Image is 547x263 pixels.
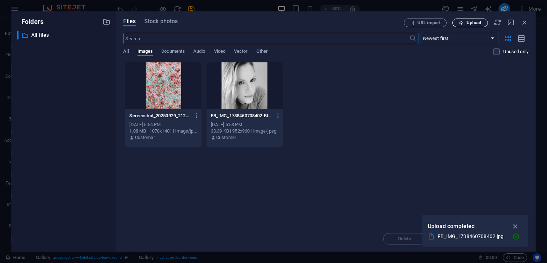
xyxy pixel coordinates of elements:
div: 38.39 KB | 952x960 | image/jpeg [211,128,278,134]
span: Stock photos [144,17,178,26]
div: [DATE] 5:53 PM [211,122,278,128]
span: Vector [234,47,248,57]
i: Close [521,19,528,26]
i: Create new folder [103,18,110,26]
span: Other [256,47,268,57]
span: All [123,47,129,57]
span: Documents [161,47,185,57]
p: FB_IMG_1738460708402-BtxB7br111fFQJ8FOZgmrg.jpg [211,113,272,119]
p: Displays only files that are not in use on the website. Files added during this session can still... [503,48,528,55]
i: Minimize [507,19,515,26]
button: URL import [404,19,447,27]
p: Customer [135,134,155,141]
p: Customer [216,134,236,141]
div: ​ [17,31,19,40]
span: URL import [417,21,441,25]
button: Upload [452,19,488,27]
input: Search [123,33,409,44]
div: FB_IMG_1738460708402.jpg [438,232,507,241]
p: All files [31,31,98,39]
span: Video [214,47,225,57]
span: Images [137,47,153,57]
p: Upload completed [428,222,475,231]
div: [DATE] 5:54 PM [129,122,197,128]
span: Audio [193,47,205,57]
p: Screenshot_20250929_212940_Photos-As092B6cZ2LGWFyBfPV6cQ.jpg [129,113,191,119]
span: Upload [467,21,481,25]
span: Files [123,17,136,26]
div: 1.08 MB | 1078x1401 | image/jpeg [129,128,197,134]
i: Reload [494,19,501,26]
p: Folders [17,17,43,26]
